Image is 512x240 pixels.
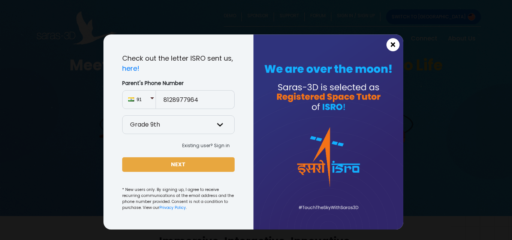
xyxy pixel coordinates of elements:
[386,38,400,51] button: Close
[390,40,396,50] span: ×
[122,64,139,73] a: here!
[122,53,235,73] p: Check out the letter ISRO sent us,
[159,205,186,210] a: Privacy Policy
[156,90,235,109] input: Enter Number
[122,187,235,211] small: * New users only. By signing up, I agree to receive recurring communications at the email address...
[137,96,150,103] span: 91
[177,140,235,151] button: Existing user? Sign in
[122,79,235,87] label: Parent's Phone Number
[122,157,235,172] button: NEXT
